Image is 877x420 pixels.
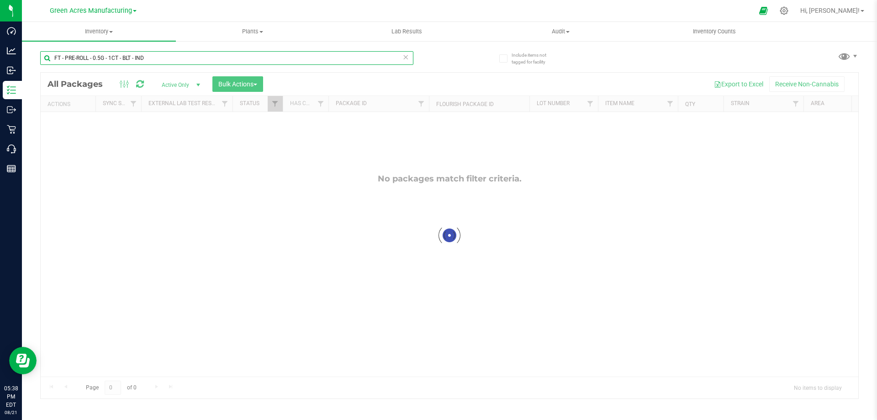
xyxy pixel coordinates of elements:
[484,22,638,41] a: Audit
[379,27,434,36] span: Lab Results
[681,27,748,36] span: Inventory Counts
[176,27,329,36] span: Plants
[7,164,16,173] inline-svg: Reports
[638,22,792,41] a: Inventory Counts
[778,6,790,15] div: Manage settings
[402,51,409,63] span: Clear
[7,105,16,114] inline-svg: Outbound
[4,384,18,409] p: 05:38 PM EDT
[7,144,16,154] inline-svg: Call Center
[22,22,176,41] a: Inventory
[753,2,774,20] span: Open Ecommerce Menu
[512,52,557,65] span: Include items not tagged for facility
[484,27,637,36] span: Audit
[22,27,176,36] span: Inventory
[50,7,132,15] span: Green Acres Manufacturing
[7,46,16,55] inline-svg: Analytics
[4,409,18,416] p: 08/21
[40,51,413,65] input: Search Package ID, Item Name, SKU, Lot or Part Number...
[7,125,16,134] inline-svg: Retail
[330,22,484,41] a: Lab Results
[7,85,16,95] inline-svg: Inventory
[800,7,860,14] span: Hi, [PERSON_NAME]!
[9,347,37,374] iframe: Resource center
[176,22,330,41] a: Plants
[7,66,16,75] inline-svg: Inbound
[7,27,16,36] inline-svg: Dashboard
